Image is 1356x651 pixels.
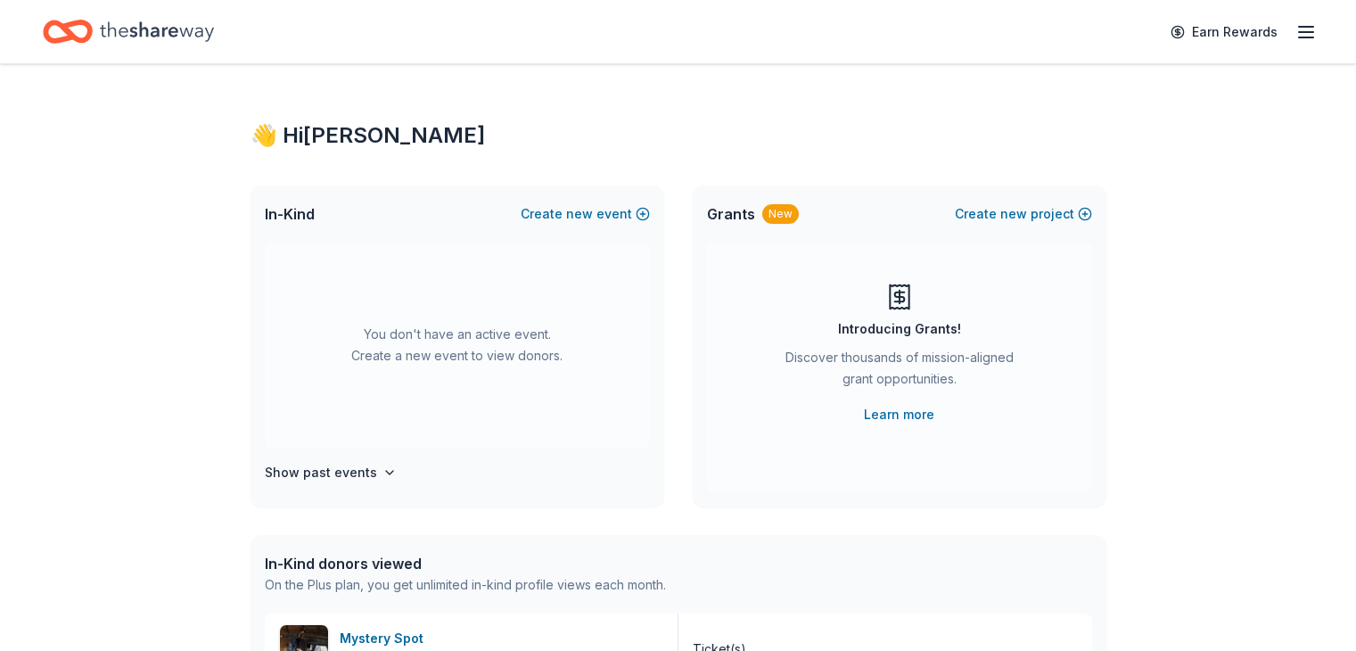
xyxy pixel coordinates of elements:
[265,553,666,574] div: In-Kind donors viewed
[955,203,1092,225] button: Createnewproject
[838,318,961,340] div: Introducing Grants!
[762,204,799,224] div: New
[1000,203,1027,225] span: new
[1160,16,1288,48] a: Earn Rewards
[778,347,1021,397] div: Discover thousands of mission-aligned grant opportunities.
[864,404,934,425] a: Learn more
[566,203,593,225] span: new
[43,11,214,53] a: Home
[265,203,315,225] span: In-Kind
[521,203,650,225] button: Createnewevent
[265,462,397,483] button: Show past events
[265,462,377,483] h4: Show past events
[265,243,650,448] div: You don't have an active event. Create a new event to view donors.
[251,121,1106,150] div: 👋 Hi [PERSON_NAME]
[265,574,666,596] div: On the Plus plan, you get unlimited in-kind profile views each month.
[340,628,431,649] div: Mystery Spot
[707,203,755,225] span: Grants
